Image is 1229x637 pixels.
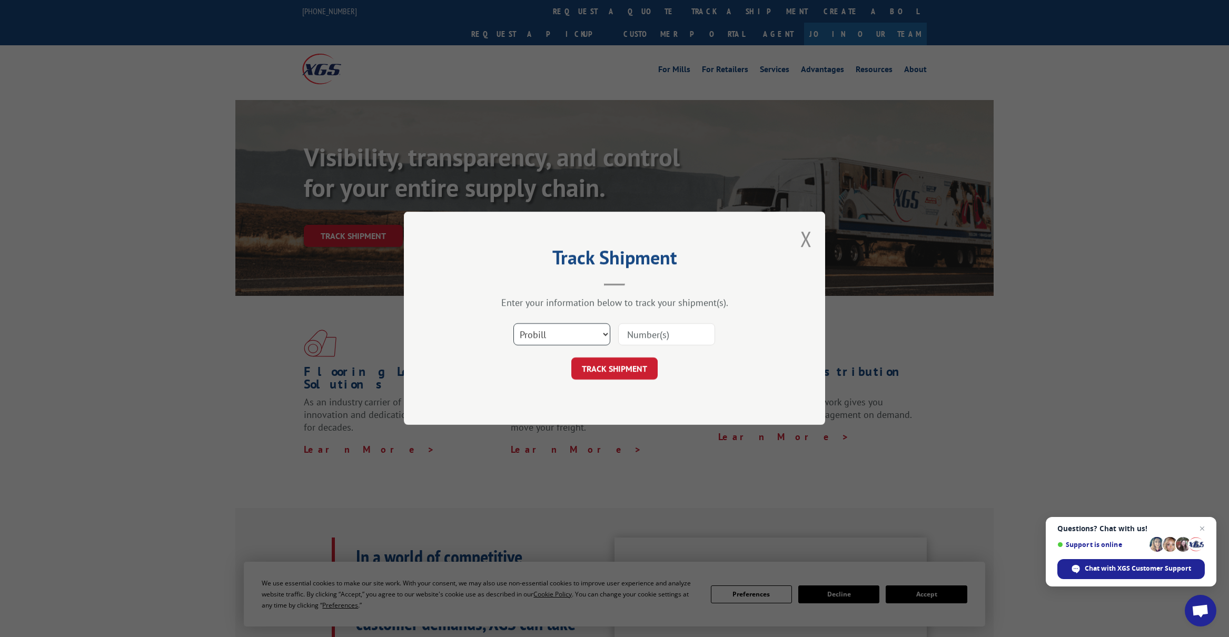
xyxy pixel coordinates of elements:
input: Number(s) [618,324,715,346]
span: Questions? Chat with us! [1057,524,1205,533]
span: Chat with XGS Customer Support [1085,564,1191,573]
span: Support is online [1057,541,1146,549]
div: Chat with XGS Customer Support [1057,559,1205,579]
div: Enter your information below to track your shipment(s). [457,297,772,309]
button: TRACK SHIPMENT [571,358,658,380]
button: Close modal [800,225,812,253]
span: Close chat [1196,522,1208,535]
h2: Track Shipment [457,250,772,270]
div: Open chat [1185,595,1216,626]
